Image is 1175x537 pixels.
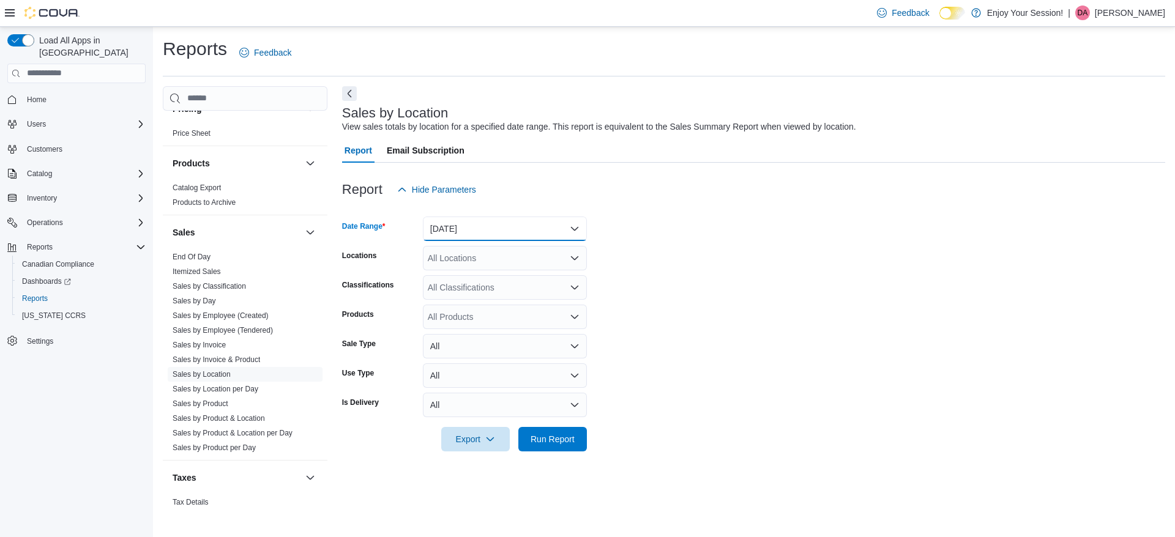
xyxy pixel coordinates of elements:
[163,250,327,460] div: Sales
[570,312,580,322] button: Open list of options
[7,86,146,382] nav: Complex example
[173,157,210,169] h3: Products
[518,427,587,451] button: Run Report
[173,370,231,379] a: Sales by Location
[163,37,227,61] h1: Reports
[412,183,476,196] span: Hide Parameters
[392,177,481,202] button: Hide Parameters
[27,95,47,105] span: Home
[303,102,318,116] button: Pricing
[303,470,318,485] button: Taxes
[570,283,580,292] button: Open list of options
[173,252,211,262] span: End Of Day
[342,398,379,407] label: Is Delivery
[342,251,377,261] label: Locations
[173,128,211,138] span: Price Sheet
[22,117,146,131] span: Users
[449,427,502,451] span: Export
[173,226,195,239] h3: Sales
[2,190,151,207] button: Inventory
[531,433,575,445] span: Run Report
[2,91,151,108] button: Home
[173,341,226,349] a: Sales by Invoice
[173,472,196,484] h3: Taxes
[17,274,146,289] span: Dashboards
[173,297,216,305] a: Sales by Day
[27,242,53,252] span: Reports
[27,336,53,346] span: Settings
[22,142,67,157] a: Customers
[872,1,934,25] a: Feedback
[27,144,62,154] span: Customers
[173,385,258,393] a: Sales by Location per Day
[22,276,71,286] span: Dashboards
[173,198,236,207] a: Products to Archive
[173,399,228,408] a: Sales by Product
[22,334,58,349] a: Settings
[342,280,394,290] label: Classifications
[173,282,246,291] a: Sales by Classification
[163,495,327,529] div: Taxes
[22,240,146,254] span: Reports
[22,215,68,230] button: Operations
[441,427,510,451] button: Export
[2,239,151,256] button: Reports
[12,273,151,290] a: Dashboards
[22,117,51,131] button: Users
[423,217,587,241] button: [DATE]
[34,34,146,59] span: Load All Apps in [GEOGRAPHIC_DATA]
[423,334,587,358] button: All
[303,225,318,240] button: Sales
[22,240,58,254] button: Reports
[173,226,300,239] button: Sales
[423,363,587,388] button: All
[173,355,260,364] a: Sales by Invoice & Product
[173,384,258,394] span: Sales by Location per Day
[342,309,374,319] label: Products
[17,257,146,272] span: Canadian Compliance
[173,311,269,320] span: Sales by Employee (Created)
[173,198,236,207] span: Products to Archive
[173,253,211,261] a: End Of Day
[173,296,216,306] span: Sales by Day
[2,331,151,349] button: Settings
[173,472,300,484] button: Taxes
[173,497,209,507] span: Tax Details
[342,120,856,133] div: View sales totals by location for a specified date range. This report is equivalent to the Sales ...
[173,326,273,335] a: Sales by Employee (Tendered)
[27,218,63,228] span: Operations
[17,274,76,289] a: Dashboards
[892,7,929,19] span: Feedback
[987,6,1064,20] p: Enjoy Your Session!
[1075,6,1090,20] div: Darryl Allen
[173,267,221,276] a: Itemized Sales
[22,92,146,107] span: Home
[423,393,587,417] button: All
[342,339,376,349] label: Sale Type
[2,214,151,231] button: Operations
[22,191,146,206] span: Inventory
[173,183,221,193] span: Catalog Export
[12,290,151,307] button: Reports
[173,311,269,320] a: Sales by Employee (Created)
[2,116,151,133] button: Users
[27,169,52,179] span: Catalog
[570,253,580,263] button: Open list of options
[2,140,151,158] button: Customers
[342,221,386,231] label: Date Range
[173,369,231,379] span: Sales by Location
[22,191,62,206] button: Inventory
[173,428,293,438] span: Sales by Product & Location per Day
[22,259,94,269] span: Canadian Compliance
[22,166,57,181] button: Catalog
[27,193,57,203] span: Inventory
[303,156,318,171] button: Products
[173,157,300,169] button: Products
[17,291,53,306] a: Reports
[173,513,225,521] a: Tax Exemptions
[163,180,327,215] div: Products
[387,138,464,163] span: Email Subscription
[22,141,146,157] span: Customers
